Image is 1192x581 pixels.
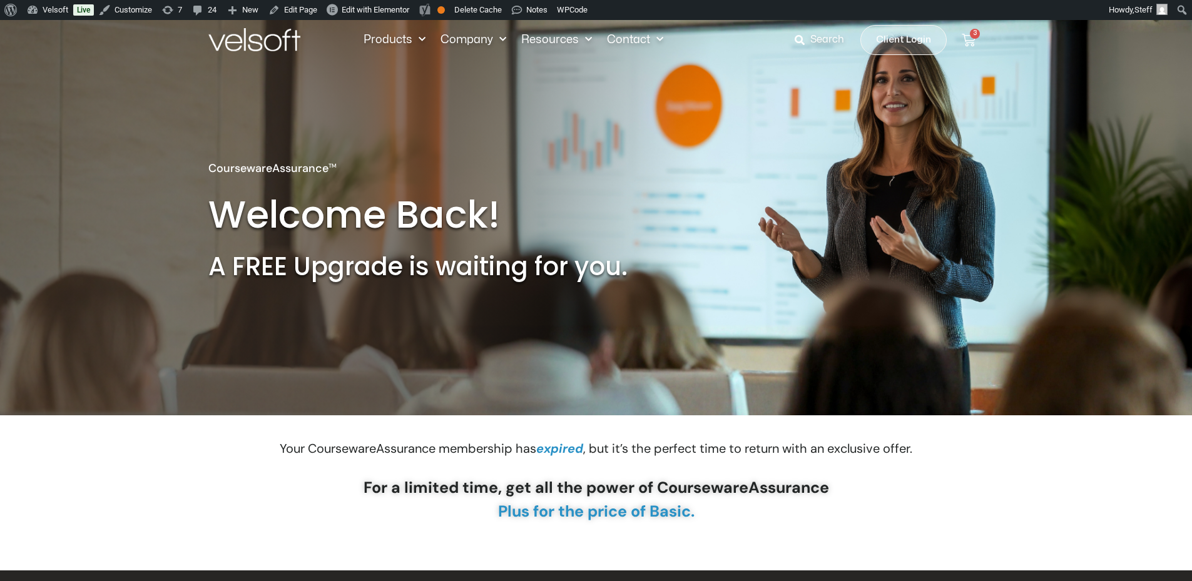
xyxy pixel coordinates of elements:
[514,33,599,47] a: ResourcesMenu Toggle
[342,5,409,14] span: Edit with Elementor
[876,32,931,48] span: Client Login
[498,501,695,522] span: Plus for the price of Basic.
[437,6,445,14] div: OK
[356,33,433,47] a: ProductsMenu Toggle
[73,4,94,16] a: Live
[1134,5,1153,14] span: Steff
[860,25,947,55] a: Client Login
[280,440,912,457] p: Your CoursewareAssurance membership has , but it’s the perfect time to return with an exclusive o...
[364,477,829,522] strong: For a limited time, get all the power of CoursewareAssurance
[795,29,853,51] a: Search
[208,190,519,239] h2: Welcome Back!
[356,33,671,47] nav: Menu
[947,26,991,54] a: 3
[433,33,514,47] a: CompanyMenu Toggle
[970,29,980,39] span: 3
[329,162,337,169] span: TM
[536,440,583,457] strong: expired
[208,160,337,177] p: CoursewareAssurance
[810,32,844,48] span: Search
[208,250,680,283] h2: A FREE Upgrade is waiting for you.
[599,33,671,47] a: ContactMenu Toggle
